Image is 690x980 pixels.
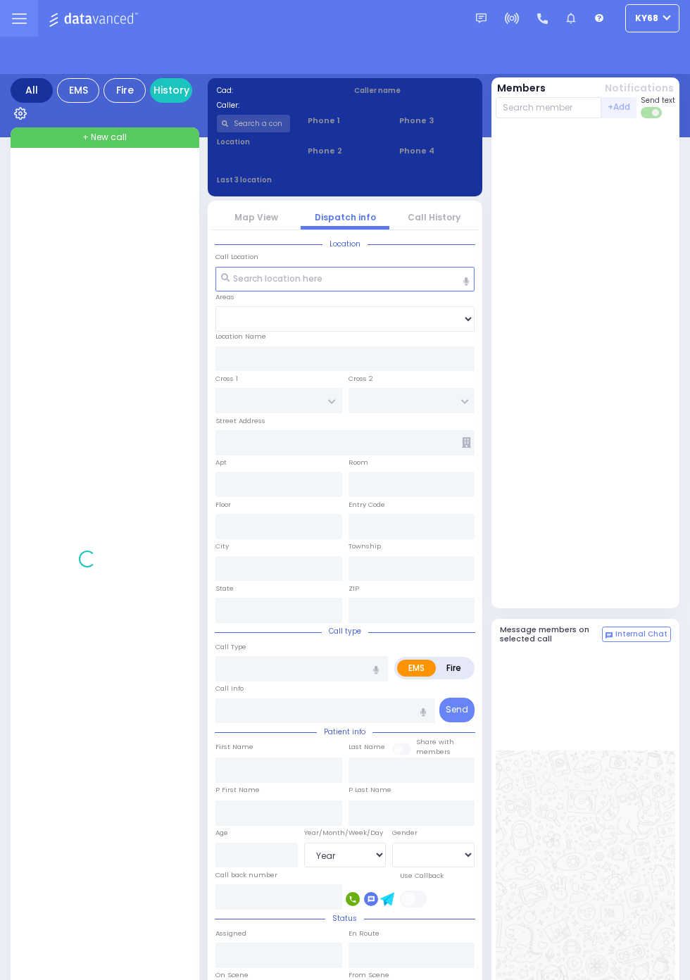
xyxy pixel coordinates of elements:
[399,115,473,127] span: Phone 3
[304,828,387,838] div: Year/Month/Week/Day
[308,115,382,127] span: Phone 1
[462,437,471,448] span: Other building occupants
[399,145,473,157] span: Phone 4
[416,747,451,756] span: members
[476,13,487,24] img: message.svg
[641,106,663,120] label: Turn off text
[439,698,475,722] button: Send
[322,239,368,249] span: Location
[635,12,658,25] span: ky68
[215,458,227,467] label: Apt
[308,145,382,157] span: Phone 2
[605,81,674,96] button: Notifications
[215,374,238,384] label: Cross 1
[215,642,246,652] label: Call Type
[317,727,372,737] span: Patient info
[625,4,679,32] button: ky68
[215,929,246,938] label: Assigned
[408,211,460,223] a: Call History
[215,970,249,980] label: On Scene
[349,584,359,593] label: ZIP
[217,85,337,96] label: Cad:
[57,78,99,103] div: EMS
[496,97,602,118] input: Search member
[349,458,368,467] label: Room
[416,737,454,746] small: Share with
[602,627,671,642] button: Internal Chat
[215,785,260,795] label: P First Name
[215,870,277,880] label: Call back number
[215,500,231,510] label: Floor
[215,292,234,302] label: Areas
[215,584,234,593] label: State
[82,131,127,144] span: + New call
[349,785,391,795] label: P Last Name
[392,828,418,838] label: Gender
[615,629,667,639] span: Internal Chat
[349,374,373,384] label: Cross 2
[215,541,229,551] label: City
[400,871,444,881] label: Use Callback
[325,913,364,924] span: Status
[215,742,253,752] label: First Name
[217,100,337,111] label: Caller:
[103,78,146,103] div: Fire
[217,137,291,147] label: Location
[349,742,385,752] label: Last Name
[349,541,381,551] label: Township
[215,332,266,341] label: Location Name
[349,970,389,980] label: From Scene
[322,626,368,636] span: Call type
[606,632,613,639] img: comment-alt.png
[234,211,278,223] a: Map View
[349,929,379,938] label: En Route
[497,81,546,96] button: Members
[315,211,376,223] a: Dispatch info
[500,625,603,643] h5: Message members on selected call
[435,660,472,677] label: Fire
[354,85,474,96] label: Caller name
[217,175,346,185] label: Last 3 location
[641,95,675,106] span: Send text
[217,115,291,132] input: Search a contact
[49,10,142,27] img: Logo
[11,78,53,103] div: All
[150,78,192,103] a: History
[215,267,475,292] input: Search location here
[397,660,436,677] label: EMS
[215,684,244,693] label: Call Info
[215,252,258,262] label: Call Location
[215,416,265,426] label: Street Address
[215,828,228,838] label: Age
[349,500,385,510] label: Entry Code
